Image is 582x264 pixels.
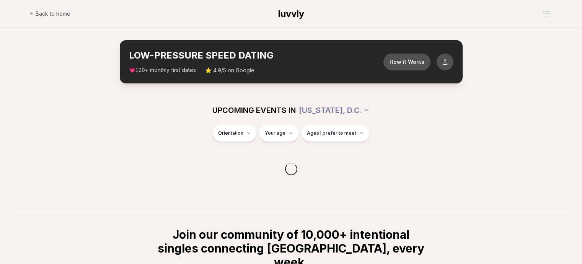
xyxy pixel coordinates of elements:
span: Ages I prefer to meet [307,130,356,136]
span: luvvly [278,8,304,19]
a: Back to home [29,6,70,21]
button: [US_STATE], D.C. [299,102,370,119]
button: Ages I prefer to meet [302,125,369,142]
span: 120 [135,67,145,73]
button: Orientation [213,125,256,142]
a: luvvly [278,8,304,20]
h2: LOW-PRESSURE SPEED DATING [129,49,383,62]
span: UPCOMING EVENTS IN [212,105,296,116]
span: Your age [265,130,285,136]
button: How it Works [383,54,430,70]
button: Open menu [539,8,553,20]
span: ⭐ 4.9/5 on Google [205,67,254,74]
span: 💗 + monthly first dates [129,66,196,74]
button: Your age [259,125,298,142]
span: Orientation [218,130,243,136]
span: Back to home [36,10,70,18]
